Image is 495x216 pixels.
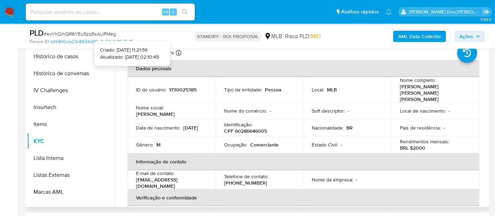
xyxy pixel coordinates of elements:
[312,176,353,183] p: Nome da empresa :
[44,30,116,37] span: # evYhOihQR6YEu5zq5kAUPMeg
[194,31,261,41] p: STANDBY - ROI PROPOSAL
[224,128,267,134] p: CPF 60286646005
[224,180,267,186] p: [PHONE_NUMBER]
[398,31,441,42] b: AML Data Collector
[347,125,353,131] p: BR
[386,9,392,15] a: Notificações
[224,142,247,148] p: Ocupação :
[50,38,132,45] a: b46840c1a23c8934c9f2a3a53dfb89d5
[128,153,479,170] th: Informação de contato
[136,111,175,117] p: [PERSON_NAME]
[27,65,115,82] button: Histórico de conversas
[224,173,268,180] p: Telefone de contato :
[312,108,345,114] p: Soft descriptor :
[341,142,342,148] p: -
[448,108,450,114] p: -
[341,8,379,16] span: Atalhos rápidos
[136,125,180,131] p: Data de nascimento :
[400,108,446,114] p: Local de nascimento :
[136,104,164,111] p: Nome social :
[224,86,262,93] p: Tipo de entidade :
[27,184,115,200] button: Marcas AML
[27,167,115,184] button: Listas Externas
[136,176,204,189] p: [EMAIL_ADDRESS][DOMAIN_NAME]
[312,142,338,148] p: Estado Civil :
[100,54,159,61] p: Atualizado: [DATE] 02:10:45
[178,7,192,17] button: search-icon
[27,82,115,99] button: IV Challenges
[27,133,115,150] button: KYC
[400,83,468,102] p: [PERSON_NAME] [PERSON_NAME] [PERSON_NAME]
[27,116,115,133] button: Items
[264,32,282,40] div: MLB
[30,27,44,38] b: PLD
[482,8,490,16] a: Sair
[128,189,479,206] th: Verificação e conformidade
[312,86,324,93] p: Local :
[400,77,435,83] p: Nome completo :
[480,17,491,22] span: 3.158.0
[136,142,154,148] p: Gênero :
[348,108,349,114] p: -
[400,145,425,151] p: BRL $2000
[356,176,358,183] p: -
[169,86,197,93] p: 1730025385
[183,125,198,131] p: [DATE]
[312,125,344,131] p: Nacionalidade :
[327,86,337,93] p: MLB
[27,99,115,116] button: Insurtech
[156,142,161,148] p: M
[459,31,473,42] span: Ações
[400,138,449,145] p: Rendimentos mensais :
[285,32,321,40] span: Risco PLD:
[250,142,279,148] p: Comerciante
[163,8,168,15] span: Alt
[27,150,115,167] button: Lista Interna
[454,31,485,42] button: Ações
[400,125,441,131] p: País de residência :
[26,7,195,17] input: Pesquise usuários ou casos...
[224,121,252,128] p: Identificação :
[27,48,115,65] button: Histórico de casos
[128,60,479,77] th: Dados pessoais
[270,108,271,114] p: -
[136,86,166,93] p: ID do usuário :
[136,170,174,176] p: E-mail de contato :
[311,32,321,40] span: MID
[30,38,49,45] b: Person ID
[224,108,267,114] p: Nome do comércio :
[172,8,174,15] span: s
[409,8,480,15] p: renato.lopes@mercadopago.com.br
[100,47,159,54] p: Criado: [DATE] 11:21:56
[265,86,281,93] p: Pessoa
[393,31,446,42] button: AML Data Collector
[444,125,445,131] p: -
